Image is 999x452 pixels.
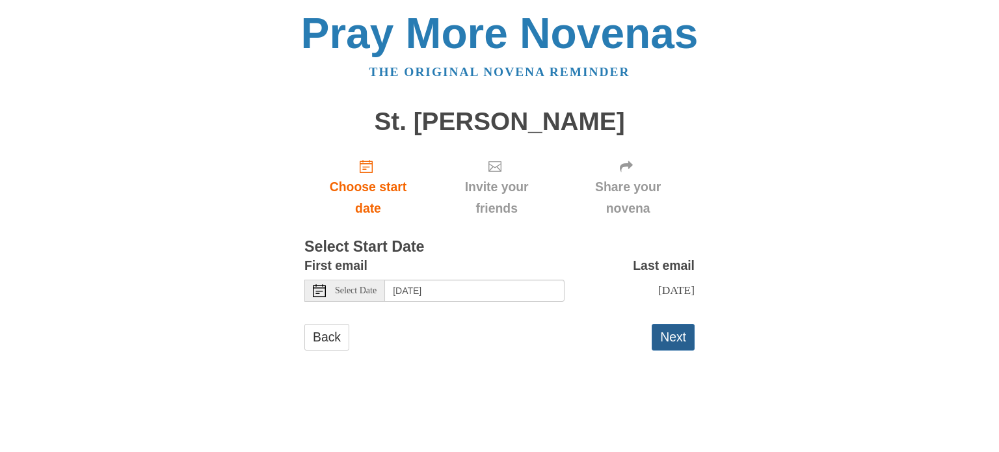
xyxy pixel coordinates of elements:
[304,255,367,276] label: First email
[304,148,432,226] a: Choose start date
[652,324,695,351] button: Next
[335,286,377,295] span: Select Date
[317,176,419,219] span: Choose start date
[633,255,695,276] label: Last email
[304,239,695,256] h3: Select Start Date
[304,108,695,136] h1: St. [PERSON_NAME]
[432,148,561,226] div: Click "Next" to confirm your start date first.
[301,9,699,57] a: Pray More Novenas
[561,148,695,226] div: Click "Next" to confirm your start date first.
[369,65,630,79] a: The original novena reminder
[304,324,349,351] a: Back
[574,176,682,219] span: Share your novena
[658,284,695,297] span: [DATE]
[445,176,548,219] span: Invite your friends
